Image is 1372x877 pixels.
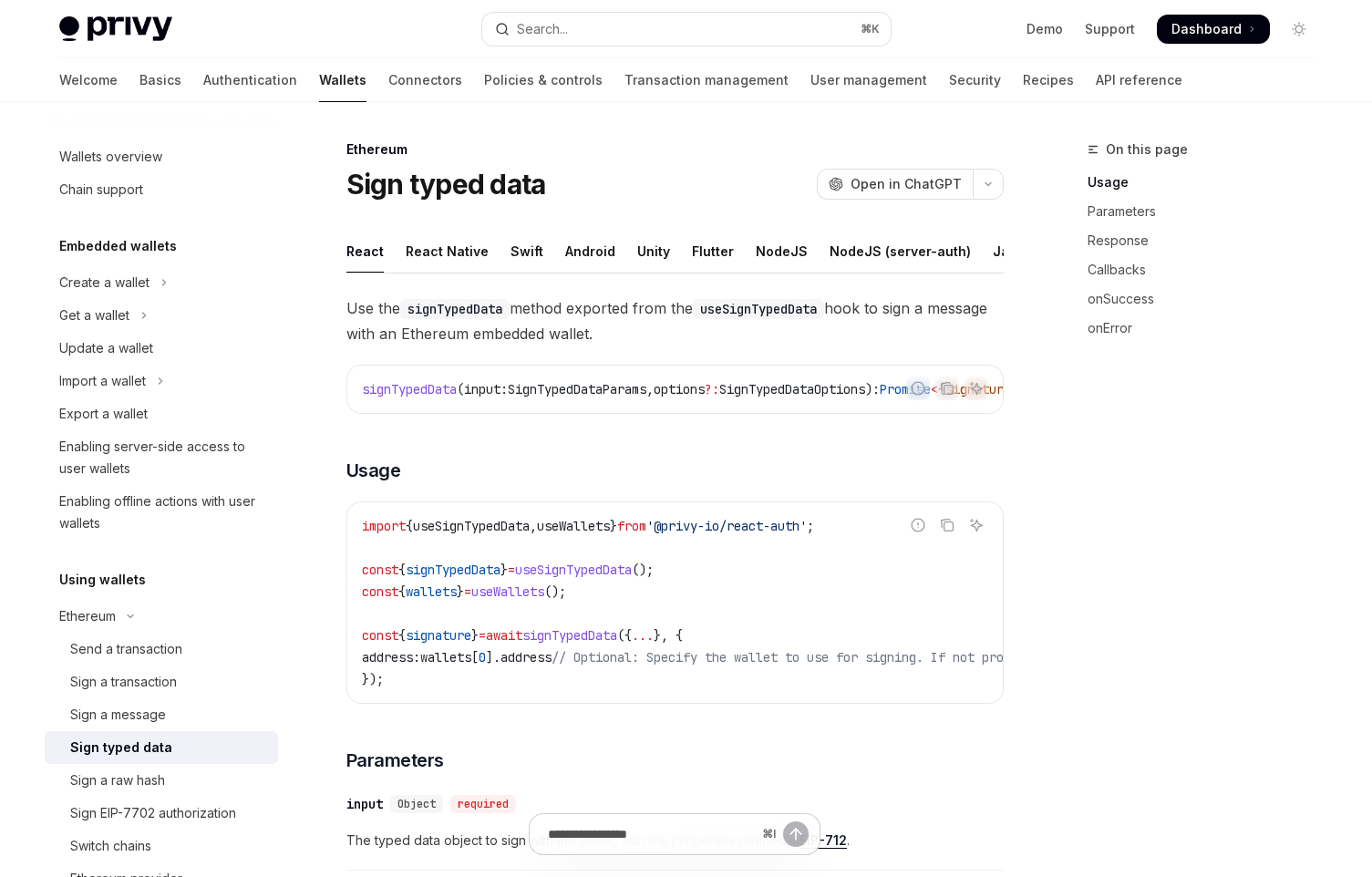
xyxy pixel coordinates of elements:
[515,562,632,578] span: useSignTypedData
[203,58,297,102] a: Authentication
[59,605,116,627] div: Ethereum
[693,299,824,319] code: useSignTypedData
[406,230,489,273] div: React Native
[632,627,654,644] span: ...
[931,381,938,397] span: <
[1088,255,1328,284] a: Callbacks
[45,430,278,485] a: Enabling server-side access to user wallets
[1088,284,1328,314] a: onSuccess
[993,230,1025,273] div: Java
[471,583,544,600] span: useWallets
[851,175,962,193] span: Open in ChatGPT
[70,835,151,857] div: Switch chains
[59,16,172,42] img: light logo
[457,381,464,397] span: (
[807,518,814,534] span: ;
[949,58,1001,102] a: Security
[406,583,457,600] span: wallets
[362,583,398,600] span: const
[59,179,143,201] div: Chain support
[810,58,927,102] a: User management
[362,381,457,397] span: signTypedData
[464,583,471,600] span: =
[464,381,500,397] span: input
[530,518,537,534] span: ,
[45,797,278,830] a: Sign EIP-7702 authorization
[1106,139,1188,160] span: On this page
[654,381,705,397] span: options
[45,299,278,332] button: Toggle Get a wallet section
[479,627,486,644] span: =
[817,169,973,200] button: Open in ChatGPT
[59,58,118,102] a: Welcome
[1284,15,1314,44] button: Toggle dark mode
[45,698,278,731] a: Sign a message
[479,649,486,665] span: 0
[484,58,603,102] a: Policies & controls
[482,13,891,46] button: Open search
[70,769,165,791] div: Sign a raw hash
[346,748,444,773] span: Parameters
[45,332,278,365] a: Update a wallet
[624,58,789,102] a: Transaction management
[398,627,406,644] span: {
[548,814,755,854] input: Ask a question...
[400,299,510,319] code: signTypedData
[45,173,278,206] a: Chain support
[646,381,654,397] span: ,
[508,562,515,578] span: =
[617,627,632,644] span: ({
[346,795,383,813] div: input
[705,381,719,397] span: ?:
[1023,58,1074,102] a: Recipes
[413,518,530,534] span: useSignTypedData
[319,58,366,102] a: Wallets
[45,633,278,665] a: Send a transaction
[59,370,146,392] div: Import a wallet
[139,58,181,102] a: Basics
[486,627,522,644] span: await
[654,627,683,644] span: }, {
[398,562,406,578] span: {
[610,518,617,534] span: }
[637,230,670,273] div: Unity
[511,230,543,273] div: Swift
[783,821,809,847] button: Send message
[398,583,406,600] span: {
[865,381,880,397] span: ):
[1088,197,1328,226] a: Parameters
[1157,15,1270,44] a: Dashboard
[59,146,162,168] div: Wallets overview
[517,18,568,40] div: Search...
[406,562,500,578] span: signTypedData
[544,583,566,600] span: ();
[906,377,930,400] button: Report incorrect code
[45,764,278,797] a: Sign a raw hash
[45,397,278,430] a: Export a wallet
[45,365,278,397] button: Toggle Import a wallet section
[1026,20,1063,38] a: Demo
[1085,20,1135,38] a: Support
[830,230,971,273] div: NodeJS (server-auth)
[45,665,278,698] a: Sign a transaction
[70,638,182,660] div: Send a transaction
[346,295,1004,346] span: Use the method exported from the hook to sign a message with an Ethereum embedded wallet.
[346,230,384,273] div: React
[59,304,129,326] div: Get a wallet
[406,627,471,644] span: signature
[906,513,930,537] button: Report incorrect code
[692,230,734,273] div: Flutter
[861,22,880,36] span: ⌘ K
[346,168,546,201] h1: Sign typed data
[70,802,236,824] div: Sign EIP-7702 authorization
[362,627,398,644] span: const
[646,518,807,534] span: '@privy-io/react-auth'
[965,377,988,400] button: Ask AI
[45,600,278,633] button: Toggle Ethereum section
[70,671,177,693] div: Sign a transaction
[486,649,500,665] span: ].
[500,562,508,578] span: }
[362,649,420,665] span: address:
[552,649,1274,665] span: // Optional: Specify the wallet to use for signing. If not provided, the first wallet will be used.
[617,518,646,534] span: from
